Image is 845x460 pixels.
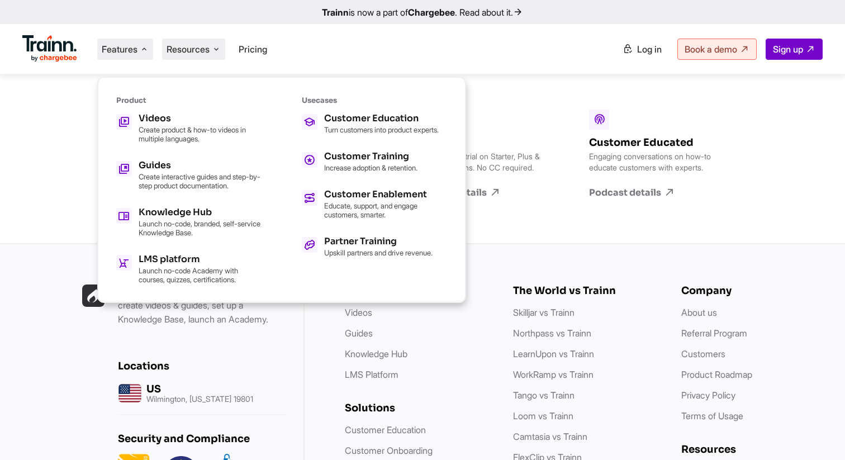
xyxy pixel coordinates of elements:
[766,39,823,60] a: Sign up
[302,114,447,134] a: Customer Education Turn customers into product experts.
[118,360,286,372] h6: Locations
[324,114,439,123] h5: Customer Education
[118,433,286,445] h6: Security and Compliance
[139,255,262,264] h5: LMS platform
[789,406,845,460] iframe: Chat Widget
[116,208,262,237] a: Knowledge Hub Launch no-code, branded, self-service Knowledge Base.
[118,381,142,405] img: us headquarters
[589,136,718,149] h6: Customer Educated
[139,208,262,217] h5: Knowledge Hub
[22,35,77,62] img: Trainn Logo
[681,284,827,297] h6: Company
[513,369,594,380] a: WorkRamp vs Trainn
[324,248,433,257] p: Upskill partners and drive revenue.
[513,431,587,442] a: Camtasia vs Trainn
[681,443,827,456] h6: Resources
[589,187,718,199] a: Podcast details
[302,96,447,105] h6: Usecases
[116,255,262,284] a: LMS platform Launch no-code Academy with courses, quizzes, certifications.
[513,410,573,421] a: Loom vs Trainn
[139,172,262,190] p: Create interactive guides and step-by-step product documentation.
[685,44,737,55] span: Book a demo
[513,328,591,339] a: Northpass vs Trainn
[146,383,253,395] h6: US
[118,284,286,326] p: Do customer training under one roof — create videos & guides, set up a Knowledge Base, launch an ...
[116,96,262,105] h6: Product
[324,190,447,199] h5: Customer Enablement
[345,307,372,318] a: Videos
[420,136,549,149] h6: Pricing
[322,7,349,18] b: Trainn
[345,424,426,435] a: Customer Education
[146,395,253,403] p: Wilmington, [US_STATE] 19801
[681,410,743,421] a: Terms of Usage
[589,151,718,173] p: Engaging conversations on how-to educate customers with experts.
[116,114,262,143] a: Videos Create product & how-to videos in multiple languages.
[637,44,662,55] span: Log in
[139,266,262,284] p: Launch no-code Academy with courses, quizzes, certifications.
[681,307,717,318] a: About us
[302,190,447,219] a: Customer Enablement Educate, support, and engage customers, smarter.
[513,348,594,359] a: LearnUpon vs Trainn
[681,348,725,359] a: Customers
[116,161,262,190] a: Guides Create interactive guides and step-by-step product documentation.
[681,369,752,380] a: Product Roadmap
[773,44,803,55] span: Sign up
[345,348,407,359] a: Knowledge Hub
[139,125,262,143] p: Create product & how-to videos in multiple languages.
[345,445,433,456] a: Customer Onboarding
[139,114,262,123] h5: Videos
[345,402,491,414] h6: Solutions
[324,163,417,172] p: Increase adoption & retention.
[239,44,267,55] a: Pricing
[513,390,575,401] a: Tango vs Trainn
[681,328,747,339] a: Referral Program
[324,237,433,246] h5: Partner Training
[420,187,549,199] a: Pricing details
[345,369,398,380] a: LMS Platform
[167,43,210,55] span: Resources
[616,39,668,59] a: Log in
[513,307,575,318] a: Skilljar vs Trainn
[139,219,262,237] p: Launch no-code, branded, self-service Knowledge Base.
[408,7,455,18] b: Chargebee
[324,201,447,219] p: Educate, support, and engage customers, smarter.
[420,151,549,173] p: 14 days free trial on Starter, Plus & Business plans. No CC required.
[302,237,447,257] a: Partner Training Upskill partners and drive revenue.
[345,328,373,339] a: Guides
[677,39,757,60] a: Book a demo
[139,161,262,170] h5: Guides
[82,284,105,307] img: Trainn | everything under one roof
[513,284,659,297] h6: The World vs Trainn
[324,152,417,161] h5: Customer Training
[102,43,137,55] span: Features
[681,390,735,401] a: Privacy Policy
[302,152,447,172] a: Customer Training Increase adoption & retention.
[324,125,439,134] p: Turn customers into product experts.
